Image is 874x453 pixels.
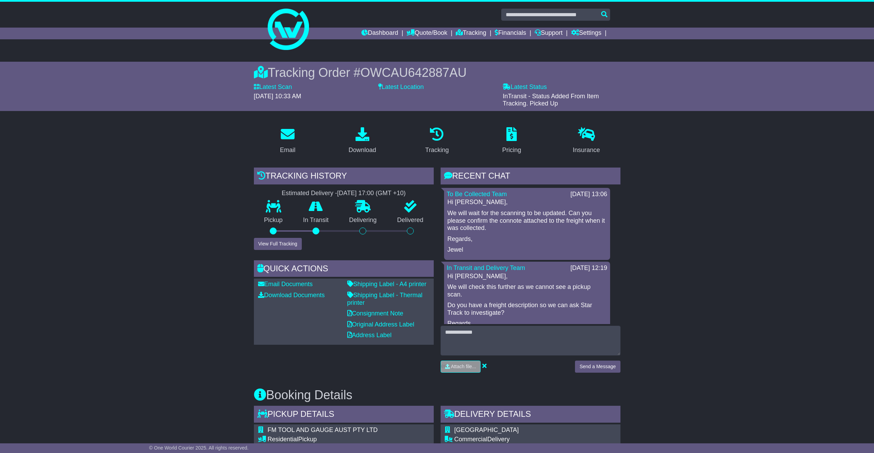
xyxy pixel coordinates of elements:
a: Shipping Label - Thermal printer [347,292,423,306]
span: InTransit - Status Added From Item Tracking. Picked Up [503,93,599,107]
label: Latest Scan [254,83,292,91]
a: Tracking [421,125,453,157]
p: We will check this further as we cannot see a pickup scan. [448,283,607,298]
a: Shipping Label - A4 printer [347,281,426,288]
p: Hi [PERSON_NAME], [448,199,607,206]
p: Do you have a freight description so we can ask Star Track to investigate? [448,302,607,316]
a: Tracking [456,28,486,39]
p: Jewel [448,246,607,254]
button: Send a Message [575,361,620,373]
p: Delivering [339,217,387,224]
div: Email [280,145,295,155]
label: Latest Status [503,83,547,91]
div: Tracking history [254,168,434,186]
span: OWCAU642887AU [360,66,466,80]
span: FM TOOL AND GAUGE AUST PTY LTD [268,426,378,433]
a: Support [535,28,563,39]
a: Quote/Book [407,28,447,39]
p: Regards, [448,320,607,328]
p: Pickup [254,217,293,224]
p: In Transit [293,217,339,224]
span: © One World Courier 2025. All rights reserved. [149,445,249,451]
p: Delivered [387,217,434,224]
div: Estimated Delivery - [254,190,434,197]
a: Settings [571,28,601,39]
a: Financials [495,28,526,39]
a: Dashboard [361,28,398,39]
div: Pickup Details [254,406,434,424]
div: Download [349,145,376,155]
label: Latest Location [378,83,424,91]
div: [DATE] 12:19 [570,264,607,272]
div: Quick Actions [254,260,434,279]
p: Hi [PERSON_NAME], [448,273,607,280]
p: Regards, [448,235,607,243]
div: Delivery Details [441,406,620,424]
div: Pickup [268,436,378,443]
a: Email Documents [258,281,313,288]
a: Pricing [498,125,526,157]
a: To Be Collected Team [447,191,507,198]
a: Consignment Note [347,310,403,317]
a: Address Label [347,332,392,339]
h3: Booking Details [254,388,620,402]
p: We will wait for the scanning to be updated. Can you please confirm the connote attached to the f... [448,210,607,232]
span: Commercial [454,436,487,443]
button: View Full Tracking [254,238,302,250]
div: Tracking Order # [254,65,620,80]
div: Pricing [502,145,521,155]
a: Download [344,125,381,157]
a: Download Documents [258,292,325,299]
div: Insurance [573,145,600,155]
div: [DATE] 17:00 (GMT +10) [337,190,406,197]
span: [DATE] 10:33 AM [254,93,301,100]
a: In Transit and Delivery Team [447,264,525,271]
span: [GEOGRAPHIC_DATA] [454,426,519,433]
a: Original Address Label [347,321,414,328]
a: Email [275,125,300,157]
div: [DATE] 13:06 [570,191,607,198]
div: Delivery [454,436,562,443]
div: Tracking [425,145,449,155]
div: RECENT CHAT [441,168,620,186]
span: Residential [268,436,298,443]
a: Insurance [568,125,605,157]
